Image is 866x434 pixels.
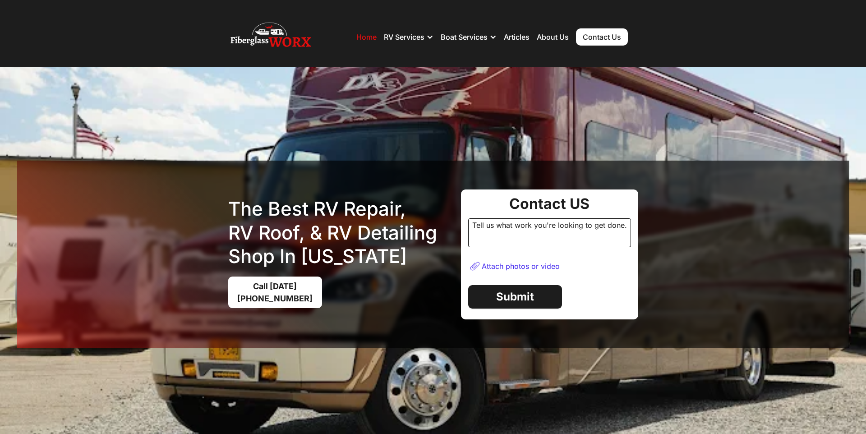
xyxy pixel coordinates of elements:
[230,19,311,55] img: Fiberglass WorX – RV Repair, RV Roof & RV Detailing
[228,277,322,308] a: Call [DATE][PHONE_NUMBER]
[441,32,488,42] div: Boat Services
[356,32,377,42] a: Home
[384,32,424,42] div: RV Services
[504,32,530,42] a: Articles
[441,23,497,51] div: Boat Services
[384,23,433,51] div: RV Services
[468,285,562,309] a: Submit
[537,32,569,42] a: About Us
[468,218,631,247] div: Tell us what work you're looking to get done.
[482,262,560,271] div: Attach photos or video
[468,197,631,211] div: Contact US
[228,197,454,268] h1: The best RV Repair, RV Roof, & RV Detailing Shop in [US_STATE]
[576,28,628,46] a: Contact Us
